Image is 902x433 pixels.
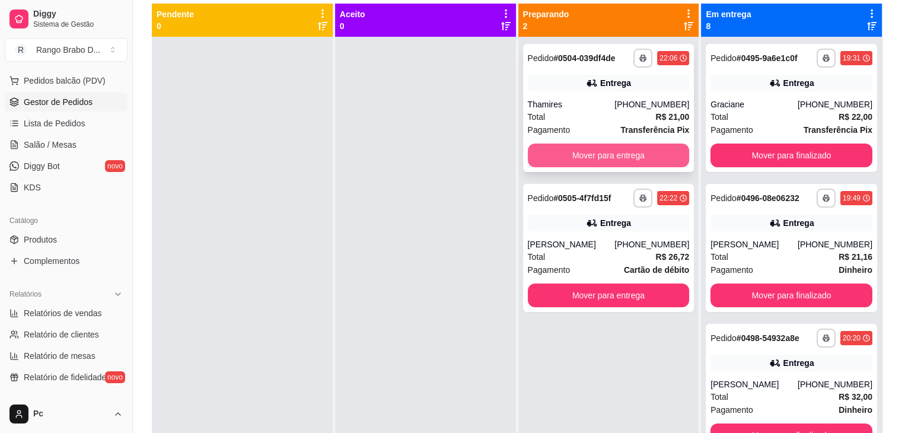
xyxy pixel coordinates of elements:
[33,409,109,419] span: Pc
[528,238,615,250] div: [PERSON_NAME]
[553,193,611,203] strong: # 0505-4f7fd15f
[157,20,194,32] p: 0
[783,77,814,89] div: Entrega
[710,333,737,343] span: Pedido
[528,193,554,203] span: Pedido
[710,98,798,110] div: Graciane
[843,333,860,343] div: 20:20
[710,193,737,203] span: Pedido
[706,8,751,20] p: Em entrega
[710,390,728,403] span: Total
[24,96,93,108] span: Gestor de Pedidos
[5,346,128,365] a: Relatório de mesas
[5,400,128,428] button: Pc
[783,357,814,369] div: Entrega
[528,263,570,276] span: Pagamento
[710,110,728,123] span: Total
[9,289,42,299] span: Relatórios
[24,75,106,87] span: Pedidos balcão (PDV)
[737,333,799,343] strong: # 0498-54932a8e
[710,53,737,63] span: Pedido
[614,238,689,250] div: [PHONE_NUMBER]
[5,211,128,230] div: Catálogo
[5,325,128,344] a: Relatório de clientes
[528,144,690,167] button: Mover para entrega
[340,20,365,32] p: 0
[710,238,798,250] div: [PERSON_NAME]
[659,53,677,63] div: 22:06
[804,125,872,135] strong: Transferência Pix
[839,392,872,402] strong: R$ 32,00
[600,217,631,229] div: Entrega
[5,178,128,197] a: KDS
[5,114,128,133] a: Lista de Pedidos
[737,53,798,63] strong: # 0495-9a6e1c0f
[710,123,753,136] span: Pagamento
[5,71,128,90] button: Pedidos balcão (PDV)
[24,255,79,267] span: Complementos
[5,251,128,270] a: Complementos
[798,378,872,390] div: [PHONE_NUMBER]
[553,53,615,63] strong: # 0504-039df4de
[528,110,546,123] span: Total
[839,405,872,415] strong: Dinheiro
[843,193,860,203] div: 19:49
[839,112,872,122] strong: R$ 22,00
[624,265,689,275] strong: Cartão de débito
[24,117,85,129] span: Lista de Pedidos
[36,44,100,56] div: Rango Brabo D ...
[157,8,194,20] p: Pendente
[839,252,872,262] strong: R$ 21,16
[659,193,677,203] div: 22:22
[24,160,60,172] span: Diggy Bot
[843,53,860,63] div: 19:31
[5,157,128,176] a: Diggy Botnovo
[5,135,128,154] a: Salão / Mesas
[5,93,128,112] a: Gestor de Pedidos
[528,284,690,307] button: Mover para entrega
[737,193,799,203] strong: # 0496-08e06232
[710,284,872,307] button: Mover para finalizado
[24,350,95,362] span: Relatório de mesas
[620,125,689,135] strong: Transferência Pix
[528,98,615,110] div: Thamires
[528,53,554,63] span: Pedido
[839,265,872,275] strong: Dinheiro
[24,329,99,340] span: Relatório de clientes
[614,98,689,110] div: [PHONE_NUMBER]
[523,8,569,20] p: Preparando
[5,5,128,33] a: DiggySistema de Gestão
[5,230,128,249] a: Produtos
[33,9,123,20] span: Diggy
[5,368,128,387] a: Relatório de fidelidadenovo
[15,44,27,56] span: R
[24,234,57,246] span: Produtos
[783,217,814,229] div: Entrega
[600,77,631,89] div: Entrega
[710,250,728,263] span: Total
[798,238,872,250] div: [PHONE_NUMBER]
[24,307,102,319] span: Relatórios de vendas
[706,20,751,32] p: 8
[340,8,365,20] p: Aceito
[528,250,546,263] span: Total
[655,252,689,262] strong: R$ 26,72
[710,263,753,276] span: Pagamento
[523,20,569,32] p: 2
[528,123,570,136] span: Pagamento
[5,304,128,323] a: Relatórios de vendas
[655,112,689,122] strong: R$ 21,00
[33,20,123,29] span: Sistema de Gestão
[5,38,128,62] button: Select a team
[710,378,798,390] div: [PERSON_NAME]
[710,144,872,167] button: Mover para finalizado
[24,371,106,383] span: Relatório de fidelidade
[798,98,872,110] div: [PHONE_NUMBER]
[710,403,753,416] span: Pagamento
[24,182,41,193] span: KDS
[24,139,77,151] span: Salão / Mesas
